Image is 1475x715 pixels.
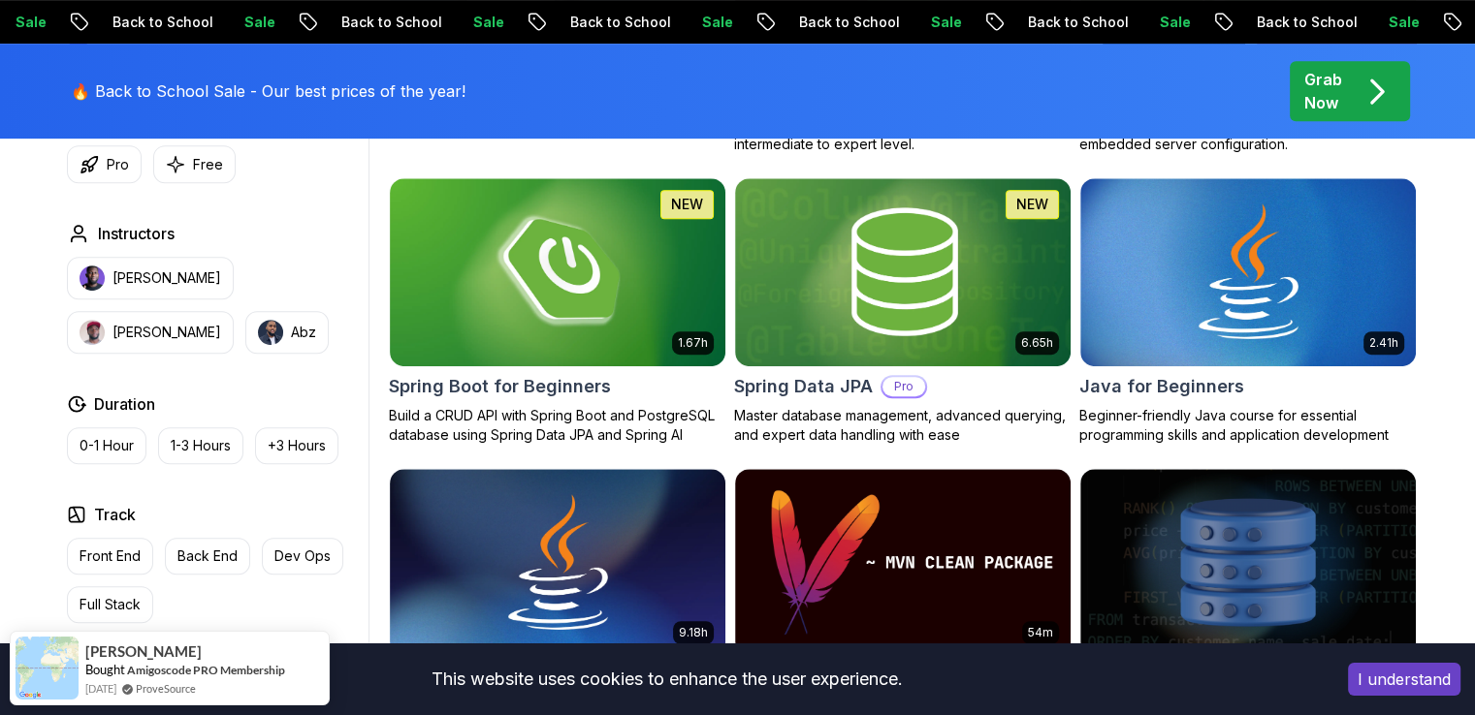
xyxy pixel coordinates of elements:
[245,311,329,354] button: instructor imgAbz
[112,323,221,342] p: [PERSON_NAME]
[112,268,221,288] p: [PERSON_NAME]
[158,427,243,464] button: 1-3 Hours
[1079,177,1417,445] a: Java for Beginners card2.41hJava for BeginnersBeginner-friendly Java course for essential program...
[291,323,316,342] p: Abz
[1241,13,1373,32] p: Back to School
[1373,13,1435,32] p: Sale
[389,406,726,445] p: Build a CRUD API with Spring Boot and PostgreSQL database using Spring Data JPA and Spring AI
[882,377,925,396] p: Pro
[107,155,129,174] p: Pro
[915,13,978,32] p: Sale
[458,13,520,32] p: Sale
[1348,663,1460,696] button: Accept cookies
[1369,335,1398,351] p: 2.41h
[687,13,749,32] p: Sale
[1080,469,1416,657] img: Advanced Databases card
[671,195,703,214] p: NEW
[94,503,136,526] h2: Track
[67,538,153,575] button: Front End
[678,335,708,351] p: 1.67h
[326,13,458,32] p: Back to School
[1012,13,1144,32] p: Back to School
[390,178,725,366] img: Spring Boot for Beginners card
[98,222,175,245] h2: Instructors
[67,145,142,183] button: Pro
[255,427,338,464] button: +3 Hours
[390,469,725,657] img: Java for Developers card
[67,427,146,464] button: 0-1 Hour
[258,320,283,345] img: instructor img
[1079,406,1417,445] p: Beginner-friendly Java course for essential programming skills and application development
[1304,68,1342,114] p: Grab Now
[171,436,231,455] p: 1-3 Hours
[85,643,202,660] span: [PERSON_NAME]
[389,177,726,445] a: Spring Boot for Beginners card1.67hNEWSpring Boot for BeginnersBuild a CRUD API with Spring Boot ...
[80,595,141,614] p: Full Stack
[127,663,285,677] a: Amigoscode PRO Membership
[67,586,153,623] button: Full Stack
[1080,178,1416,366] img: Java for Beginners card
[1144,13,1206,32] p: Sale
[165,538,250,575] button: Back End
[1028,625,1053,640] p: 54m
[15,658,1319,700] div: This website uses cookies to enhance the user experience.
[80,320,105,345] img: instructor img
[85,680,116,697] span: [DATE]
[193,155,223,174] p: Free
[389,373,611,400] h2: Spring Boot for Beginners
[67,257,234,299] button: instructor img[PERSON_NAME]
[679,625,708,640] p: 9.18h
[268,436,326,455] p: +3 Hours
[80,265,105,291] img: instructor img
[85,662,125,677] span: Bought
[734,177,1072,445] a: Spring Data JPA card6.65hNEWSpring Data JPAProMaster database management, advanced querying, and ...
[262,538,343,575] button: Dev Ops
[734,373,873,400] h2: Spring Data JPA
[735,469,1071,657] img: Maven Essentials card
[1016,195,1048,214] p: NEW
[274,546,331,566] p: Dev Ops
[1079,373,1244,400] h2: Java for Beginners
[97,13,229,32] p: Back to School
[735,178,1071,366] img: Spring Data JPA card
[177,546,238,566] p: Back End
[555,13,687,32] p: Back to School
[80,546,141,566] p: Front End
[734,406,1072,445] p: Master database management, advanced querying, and expert data handling with ease
[784,13,915,32] p: Back to School
[94,392,155,416] h2: Duration
[1021,335,1053,351] p: 6.65h
[67,311,234,354] button: instructor img[PERSON_NAME]
[153,145,236,183] button: Free
[16,637,79,699] img: provesource social proof notification image
[136,680,196,697] a: ProveSource
[71,79,465,103] p: 🔥 Back to School Sale - Our best prices of the year!
[80,436,134,455] p: 0-1 Hour
[229,13,291,32] p: Sale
